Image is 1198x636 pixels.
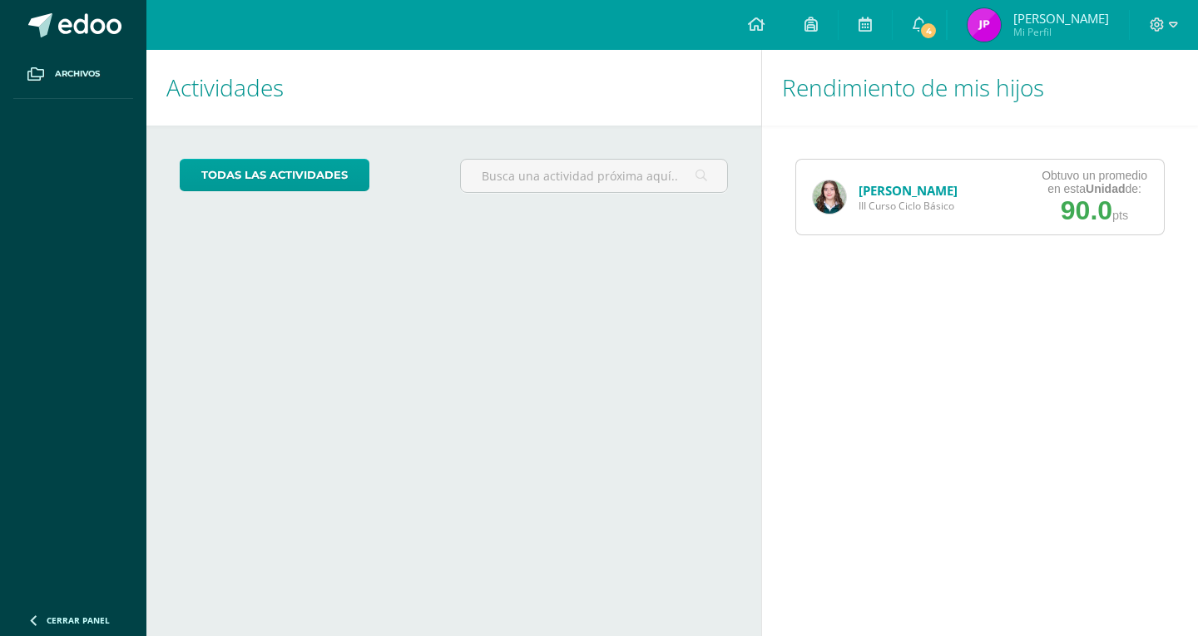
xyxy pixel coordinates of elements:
[859,199,958,213] span: III Curso Ciclo Básico
[47,614,110,626] span: Cerrar panel
[919,22,938,40] span: 4
[1013,25,1109,39] span: Mi Perfil
[55,67,100,81] span: Archivos
[180,159,369,191] a: todas las Actividades
[968,8,1001,42] img: fa32285e9175087e9a639fe48bd6229c.png
[461,160,726,192] input: Busca una actividad próxima aquí...
[859,182,958,199] a: [PERSON_NAME]
[1013,10,1109,27] span: [PERSON_NAME]
[13,50,133,99] a: Archivos
[166,50,741,126] h1: Actividades
[1042,169,1147,195] div: Obtuvo un promedio en esta de:
[782,50,1178,126] h1: Rendimiento de mis hijos
[813,180,846,214] img: 0be5280a7ab687b753c48f1950ca6897.png
[1086,182,1125,195] strong: Unidad
[1061,195,1112,225] span: 90.0
[1112,209,1128,222] span: pts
